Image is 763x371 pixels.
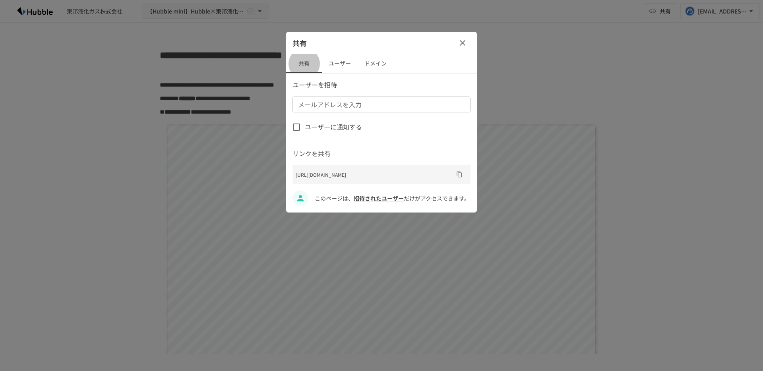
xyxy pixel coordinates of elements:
button: 共有 [286,54,322,73]
p: リンクを共有 [292,149,471,159]
span: ユーザーに通知する [305,122,362,132]
button: ドメイン [358,54,393,73]
div: 共有 [286,32,477,54]
p: [URL][DOMAIN_NAME] [296,171,453,178]
a: 招待されたユーザー [354,194,404,202]
button: ユーザー [322,54,358,73]
p: ユーザーを招待 [292,80,471,90]
button: URLをコピー [453,168,466,181]
p: このページは、 だけがアクセスできます。 [315,194,471,203]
